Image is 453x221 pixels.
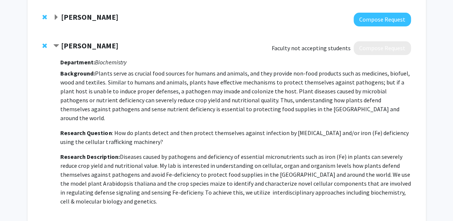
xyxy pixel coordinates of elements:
[60,153,119,160] strong: Research Description:
[95,58,126,66] i: Biochemistry
[53,43,59,49] span: Contract Antje Heese Bookmark
[42,43,47,49] span: Remove Antje Heese from bookmarks
[354,41,411,55] button: Compose Request to Antje Heese
[61,41,118,50] strong: [PERSON_NAME]
[53,15,59,20] span: Expand Xiaoping Xin Bookmark
[60,152,411,206] p: Diseases caused by pathogens and deficiency of essential micronutrients such as iron (Fe) in plan...
[61,12,118,22] strong: [PERSON_NAME]
[6,188,32,215] iframe: Chat
[60,58,95,66] strong: Department:
[60,70,95,77] strong: Background:
[60,69,411,122] p: Plants serve as crucial food sources for humans and animals, and they provide non-food products s...
[354,13,411,26] button: Compose Request to Xiaoping Xin
[272,44,351,52] span: Faculty not accepting students
[60,128,411,146] p: : How do plants detect and then protect themselves against infection by [MEDICAL_DATA] and/or iro...
[42,14,47,20] span: Remove Xiaoping Xin from bookmarks
[60,129,112,137] strong: Research Question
